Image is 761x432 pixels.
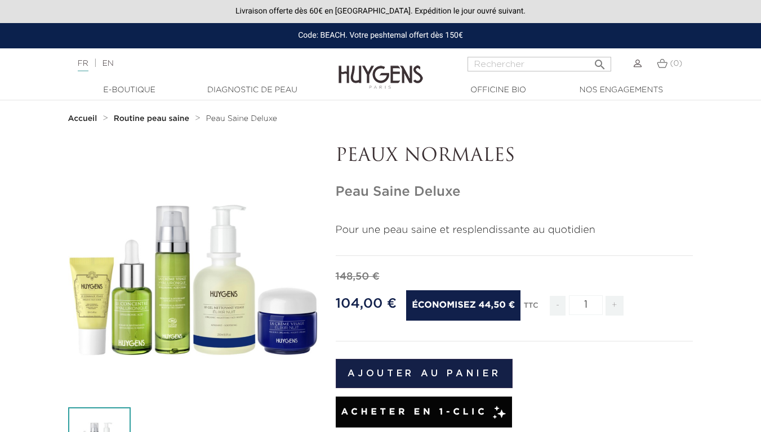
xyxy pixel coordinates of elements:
input: Rechercher [468,57,611,71]
strong: Accueil [68,115,97,123]
span: + [606,296,624,316]
span: (0) [670,60,682,67]
div: TTC [524,294,539,324]
p: Pour une peau saine et resplendissante au quotidien [336,223,693,238]
a: Peau Saine Deluxe [206,114,277,123]
img: Huygens [339,47,423,91]
h1: Peau Saine Deluxe [336,184,693,200]
a: EN [102,60,113,67]
a: Diagnostic de peau [196,84,309,96]
a: FR [78,60,88,71]
a: Officine Bio [442,84,555,96]
button:  [590,53,610,69]
a: Routine peau saine [114,114,192,123]
button: Ajouter au panier [336,359,513,388]
div: | [72,57,309,70]
span: - [550,296,566,316]
span: 104,00 € [336,297,397,310]
a: Accueil [68,114,100,123]
a: Nos engagements [565,84,678,96]
a: E-Boutique [73,84,186,96]
strong: Routine peau saine [114,115,189,123]
p: PEAUX NORMALES [336,146,693,167]
span: Économisez 44,50 € [406,290,520,321]
input: Quantité [569,295,603,315]
span: 148,50 € [336,272,380,282]
span: Peau Saine Deluxe [206,115,277,123]
i:  [593,55,607,68]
